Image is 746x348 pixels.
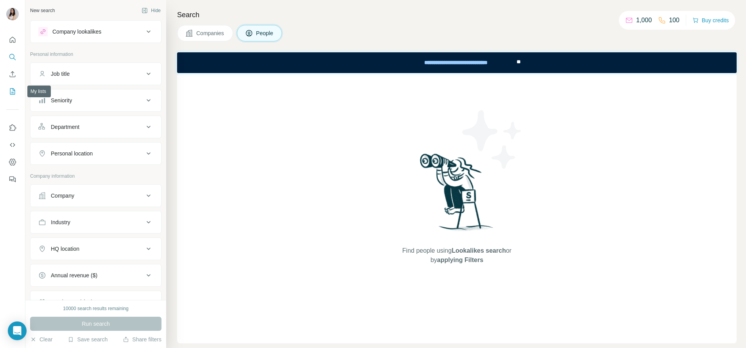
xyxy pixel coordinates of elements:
[63,305,128,312] div: 10000 search results remaining
[6,121,19,135] button: Use Surfe on LinkedIn
[51,298,93,306] div: Employees (size)
[30,213,161,232] button: Industry
[30,64,161,83] button: Job title
[30,91,161,110] button: Seniority
[669,16,680,25] p: 100
[52,28,101,36] div: Company lookalikes
[30,266,161,285] button: Annual revenue ($)
[196,29,225,37] span: Companies
[30,22,161,41] button: Company lookalikes
[692,15,729,26] button: Buy credits
[68,336,108,343] button: Save search
[437,257,483,263] span: applying Filters
[6,172,19,186] button: Feedback
[6,67,19,81] button: Enrich CSV
[8,321,27,340] div: Open Intercom Messenger
[30,118,161,136] button: Department
[51,218,70,226] div: Industry
[6,138,19,152] button: Use Surfe API
[256,29,274,37] span: People
[30,173,161,180] p: Company information
[177,9,737,20] h4: Search
[6,84,19,98] button: My lists
[177,52,737,73] iframe: Banner
[6,33,19,47] button: Quick start
[51,96,72,104] div: Seniority
[30,51,161,58] p: Personal information
[30,293,161,311] button: Employees (size)
[136,5,166,16] button: Hide
[636,16,652,25] p: 1,000
[51,245,79,253] div: HQ location
[394,246,519,265] span: Find people using or by
[457,104,527,175] img: Surfe Illustration - Stars
[452,247,506,254] span: Lookalikes search
[416,152,498,239] img: Surfe Illustration - Woman searching with binoculars
[30,186,161,205] button: Company
[30,7,55,14] div: New search
[30,239,161,258] button: HQ location
[6,50,19,64] button: Search
[123,336,161,343] button: Share filters
[51,271,97,279] div: Annual revenue ($)
[30,336,52,343] button: Clear
[51,192,74,200] div: Company
[51,70,70,78] div: Job title
[30,144,161,163] button: Personal location
[6,155,19,169] button: Dashboard
[51,123,79,131] div: Department
[51,150,93,157] div: Personal location
[6,8,19,20] img: Avatar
